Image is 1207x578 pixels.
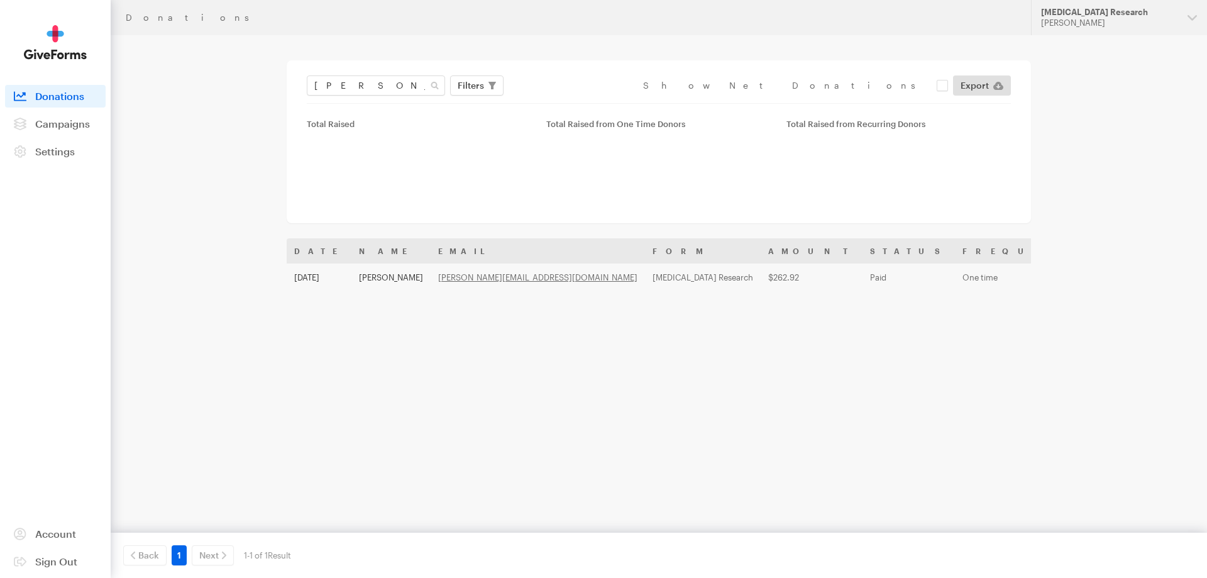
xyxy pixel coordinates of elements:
img: GiveForms [24,25,87,60]
a: Export [953,75,1011,96]
div: [MEDICAL_DATA] Research [1041,7,1177,18]
span: Campaigns [35,118,90,130]
span: Donations [35,90,84,102]
span: Account [35,528,76,540]
a: Settings [5,140,106,163]
th: Form [645,238,761,264]
td: Paid [863,264,955,291]
button: Filters [450,75,504,96]
input: Search Name & Email [307,75,445,96]
th: Status [863,238,955,264]
div: 1-1 of 1 [244,545,291,565]
span: Result [268,550,291,560]
td: One time [955,264,1099,291]
a: Sign Out [5,550,106,573]
th: Frequency [955,238,1099,264]
span: Export [961,78,989,93]
div: Total Raised from Recurring Donors [786,119,1011,129]
td: [MEDICAL_DATA] Research [645,264,761,291]
div: Total Raised from One Time Donors [546,119,771,129]
td: [PERSON_NAME] [351,264,431,291]
div: [PERSON_NAME] [1041,18,1177,28]
div: Total Raised [307,119,531,129]
th: Name [351,238,431,264]
td: [DATE] [287,264,351,291]
th: Amount [761,238,863,264]
a: Campaigns [5,113,106,135]
a: [PERSON_NAME][EMAIL_ADDRESS][DOMAIN_NAME] [438,272,637,282]
span: Settings [35,145,75,157]
span: Filters [458,78,484,93]
a: Account [5,523,106,545]
th: Date [287,238,351,264]
a: Donations [5,85,106,108]
th: Email [431,238,645,264]
td: $262.92 [761,264,863,291]
span: Sign Out [35,555,77,567]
